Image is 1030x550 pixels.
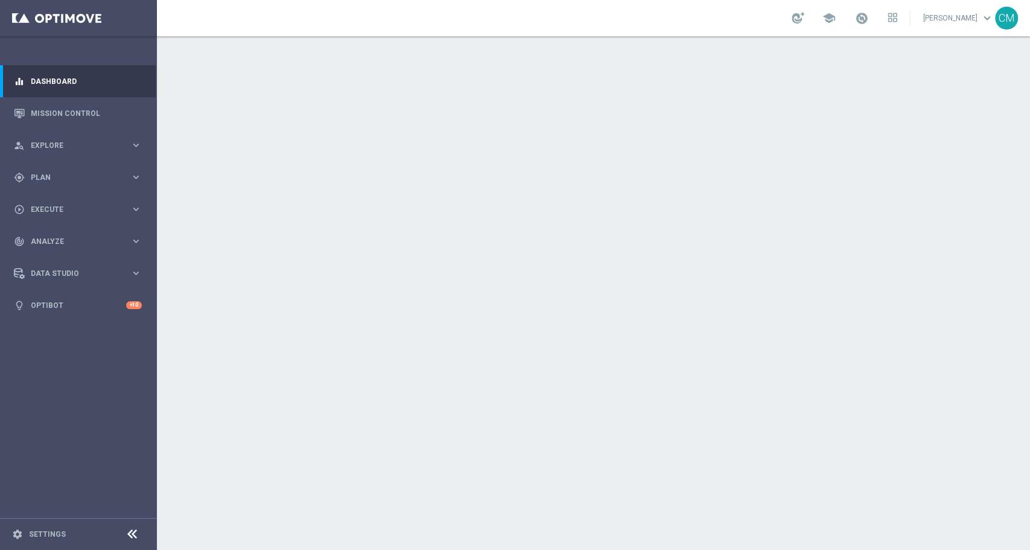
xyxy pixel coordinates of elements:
div: Execute [14,204,130,215]
button: lightbulb Optibot +10 [13,301,142,310]
a: Optibot [31,289,126,321]
button: person_search Explore keyboard_arrow_right [13,141,142,150]
div: +10 [126,301,142,309]
div: Dashboard [14,65,142,97]
i: person_search [14,140,25,151]
span: Plan [31,174,130,181]
div: Analyze [14,236,130,247]
span: Data Studio [31,270,130,277]
div: Explore [14,140,130,151]
span: Analyze [31,238,130,245]
div: Data Studio [14,268,130,279]
i: keyboard_arrow_right [130,171,142,183]
div: Plan [14,172,130,183]
i: gps_fixed [14,172,25,183]
i: keyboard_arrow_right [130,139,142,151]
div: Mission Control [14,97,142,129]
button: track_changes Analyze keyboard_arrow_right [13,237,142,246]
button: equalizer Dashboard [13,77,142,86]
i: keyboard_arrow_right [130,267,142,279]
a: [PERSON_NAME]keyboard_arrow_down [922,9,995,27]
span: Explore [31,142,130,149]
i: lightbulb [14,300,25,311]
i: play_circle_outline [14,204,25,215]
i: keyboard_arrow_right [130,203,142,215]
div: CM [995,7,1018,30]
span: Execute [31,206,130,213]
i: track_changes [14,236,25,247]
a: Settings [29,531,66,538]
i: settings [12,529,23,540]
span: school [822,11,836,25]
button: gps_fixed Plan keyboard_arrow_right [13,173,142,182]
a: Mission Control [31,97,142,129]
button: Mission Control [13,109,142,118]
button: Data Studio keyboard_arrow_right [13,269,142,278]
a: Dashboard [31,65,142,97]
i: keyboard_arrow_right [130,235,142,247]
i: equalizer [14,76,25,87]
span: keyboard_arrow_down [981,11,994,25]
button: play_circle_outline Execute keyboard_arrow_right [13,205,142,214]
div: Optibot [14,289,142,321]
